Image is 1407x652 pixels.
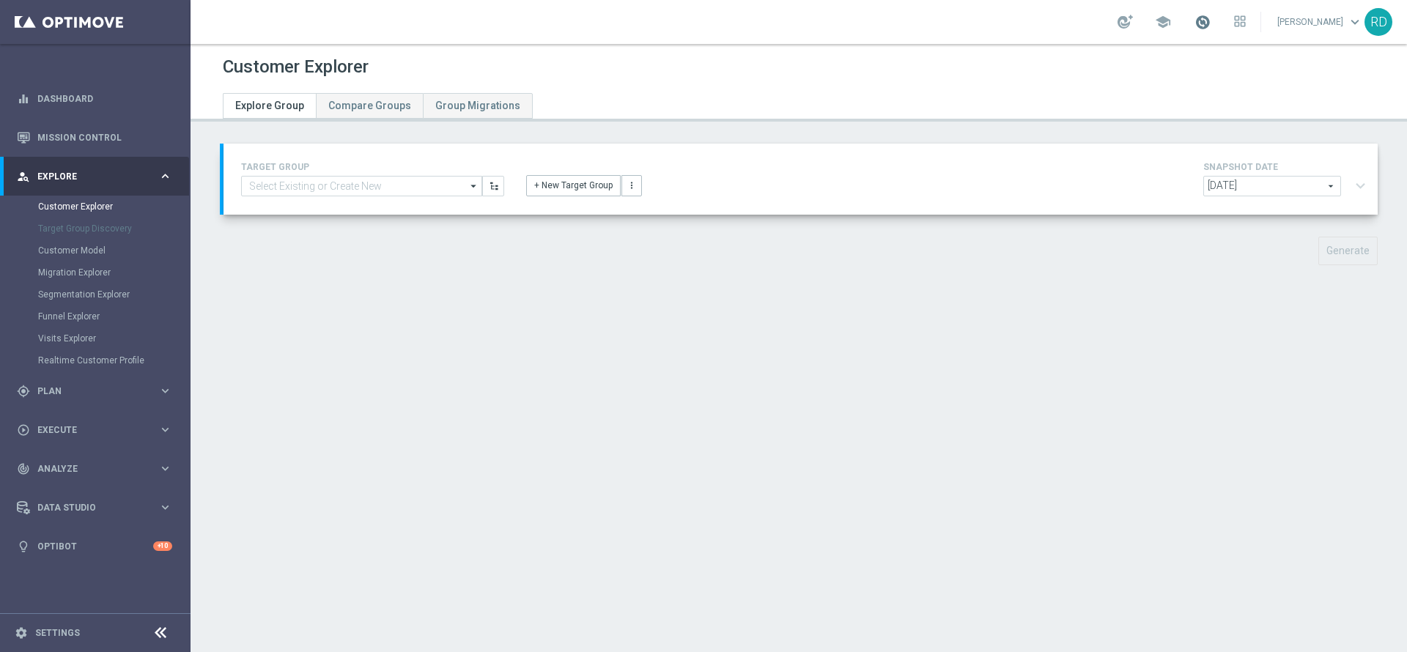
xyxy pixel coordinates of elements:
[223,56,369,78] h1: Customer Explorer
[17,170,30,183] i: person_search
[38,305,189,327] div: Funnel Explorer
[1347,14,1363,30] span: keyboard_arrow_down
[37,527,153,566] a: Optibot
[241,162,504,172] h4: TARGET GROUP
[16,502,173,514] button: Data Studio keyboard_arrow_right
[17,540,30,553] i: lightbulb
[17,385,158,398] div: Plan
[17,423,30,437] i: play_circle_outline
[38,218,189,240] div: Target Group Discovery
[15,626,28,640] i: settings
[17,527,172,566] div: Optibot
[526,175,621,196] button: + New Target Group
[37,79,172,118] a: Dashboard
[435,100,520,111] span: Group Migrations
[241,176,482,196] input: Select Existing or Create New
[1276,11,1364,33] a: [PERSON_NAME]keyboard_arrow_down
[17,501,158,514] div: Data Studio
[17,92,30,105] i: equalizer
[16,463,173,475] button: track_changes Analyze keyboard_arrow_right
[16,93,173,105] button: equalizer Dashboard
[158,169,172,183] i: keyboard_arrow_right
[35,629,80,637] a: Settings
[37,387,158,396] span: Plan
[17,385,30,398] i: gps_fixed
[17,118,172,157] div: Mission Control
[16,424,173,436] button: play_circle_outline Execute keyboard_arrow_right
[621,175,642,196] button: more_vert
[1364,8,1392,36] div: RD
[38,355,152,366] a: Realtime Customer Profile
[16,541,173,552] button: lightbulb Optibot +10
[38,262,189,284] div: Migration Explorer
[16,171,173,182] button: person_search Explore keyboard_arrow_right
[158,462,172,475] i: keyboard_arrow_right
[153,541,172,551] div: +10
[38,349,189,371] div: Realtime Customer Profile
[38,311,152,322] a: Funnel Explorer
[38,245,152,256] a: Customer Model
[16,132,173,144] button: Mission Control
[38,240,189,262] div: Customer Model
[223,93,533,119] ul: Tabs
[38,289,152,300] a: Segmentation Explorer
[38,284,189,305] div: Segmentation Explorer
[1203,162,1372,172] h4: SNAPSHOT DATE
[37,503,158,512] span: Data Studio
[37,118,172,157] a: Mission Control
[235,100,304,111] span: Explore Group
[467,177,481,196] i: arrow_drop_down
[37,426,158,434] span: Execute
[38,327,189,349] div: Visits Explorer
[16,385,173,397] button: gps_fixed Plan keyboard_arrow_right
[627,180,637,190] i: more_vert
[158,384,172,398] i: keyboard_arrow_right
[38,196,189,218] div: Customer Explorer
[158,423,172,437] i: keyboard_arrow_right
[38,201,152,212] a: Customer Explorer
[1155,14,1171,30] span: school
[38,333,152,344] a: Visits Explorer
[38,267,152,278] a: Migration Explorer
[241,158,1360,200] div: TARGET GROUP arrow_drop_down + New Target Group more_vert SNAPSHOT DATE arrow_drop_down expand_more
[37,172,158,181] span: Explore
[17,170,158,183] div: Explore
[328,100,411,111] span: Compare Groups
[158,500,172,514] i: keyboard_arrow_right
[37,464,158,473] span: Analyze
[17,462,30,475] i: track_changes
[17,79,172,118] div: Dashboard
[17,462,158,475] div: Analyze
[17,423,158,437] div: Execute
[1318,237,1378,265] button: Generate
